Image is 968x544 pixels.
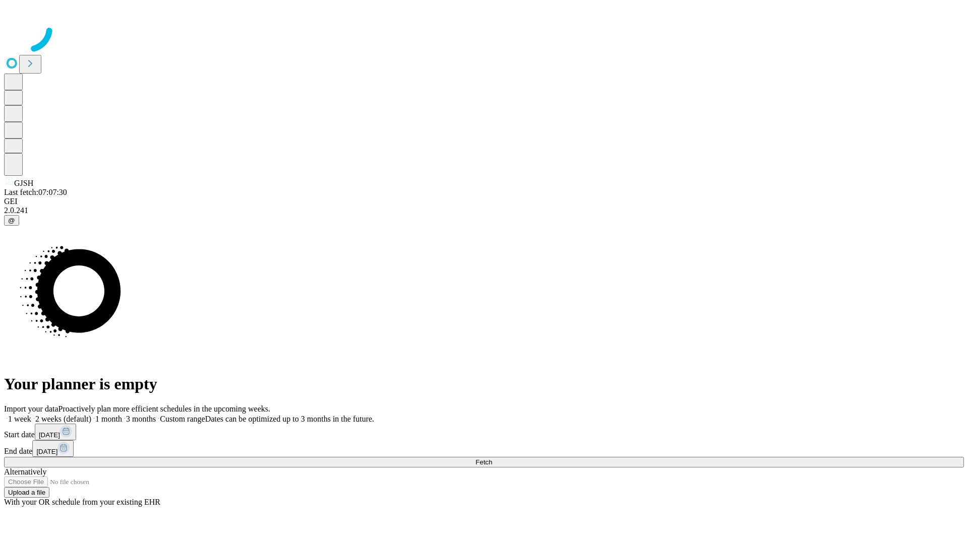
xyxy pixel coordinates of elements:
[4,215,19,226] button: @
[36,448,57,455] span: [DATE]
[32,440,74,457] button: [DATE]
[8,217,15,224] span: @
[8,415,31,423] span: 1 week
[205,415,374,423] span: Dates can be optimized up to 3 months in the future.
[4,440,964,457] div: End date
[4,467,46,476] span: Alternatively
[4,404,58,413] span: Import your data
[35,424,76,440] button: [DATE]
[4,197,964,206] div: GEI
[4,457,964,467] button: Fetch
[4,206,964,215] div: 2.0.241
[95,415,122,423] span: 1 month
[4,424,964,440] div: Start date
[39,431,60,439] span: [DATE]
[58,404,270,413] span: Proactively plan more efficient schedules in the upcoming weeks.
[160,415,205,423] span: Custom range
[4,188,67,196] span: Last fetch: 07:07:30
[475,458,492,466] span: Fetch
[14,179,33,187] span: GJSH
[4,498,160,506] span: With your OR schedule from your existing EHR
[126,415,156,423] span: 3 months
[35,415,91,423] span: 2 weeks (default)
[4,487,49,498] button: Upload a file
[4,375,964,393] h1: Your planner is empty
